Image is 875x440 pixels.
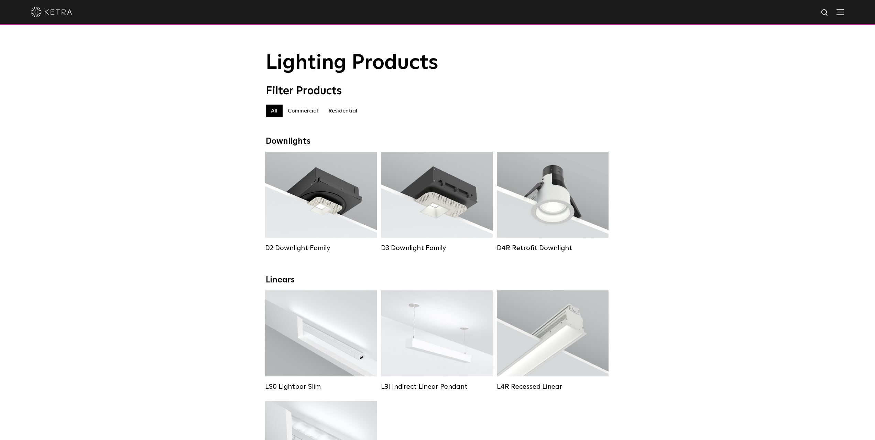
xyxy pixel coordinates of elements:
[265,383,377,391] div: LS0 Lightbar Slim
[497,152,609,252] a: D4R Retrofit Downlight Lumen Output:800Colors:White / BlackBeam Angles:15° / 25° / 40° / 60°Watta...
[265,152,377,252] a: D2 Downlight Family Lumen Output:1200Colors:White / Black / Gloss Black / Silver / Bronze / Silve...
[381,152,493,252] a: D3 Downlight Family Lumen Output:700 / 900 / 1100Colors:White / Black / Silver / Bronze / Paintab...
[497,290,609,391] a: L4R Recessed Linear Lumen Output:400 / 600 / 800 / 1000Colors:White / BlackControl:Lutron Clear C...
[497,244,609,252] div: D4R Retrofit Downlight
[821,9,829,17] img: search icon
[381,244,493,252] div: D3 Downlight Family
[497,383,609,391] div: L4R Recessed Linear
[283,105,323,117] label: Commercial
[266,85,610,98] div: Filter Products
[266,105,283,117] label: All
[381,383,493,391] div: L3I Indirect Linear Pendant
[265,244,377,252] div: D2 Downlight Family
[266,275,610,285] div: Linears
[836,9,844,15] img: Hamburger%20Nav.svg
[31,7,72,17] img: ketra-logo-2019-white
[266,53,438,73] span: Lighting Products
[381,290,493,391] a: L3I Indirect Linear Pendant Lumen Output:400 / 600 / 800 / 1000Housing Colors:White / BlackContro...
[265,290,377,391] a: LS0 Lightbar Slim Lumen Output:200 / 350Colors:White / BlackControl:X96 Controller
[266,137,610,147] div: Downlights
[323,105,362,117] label: Residential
